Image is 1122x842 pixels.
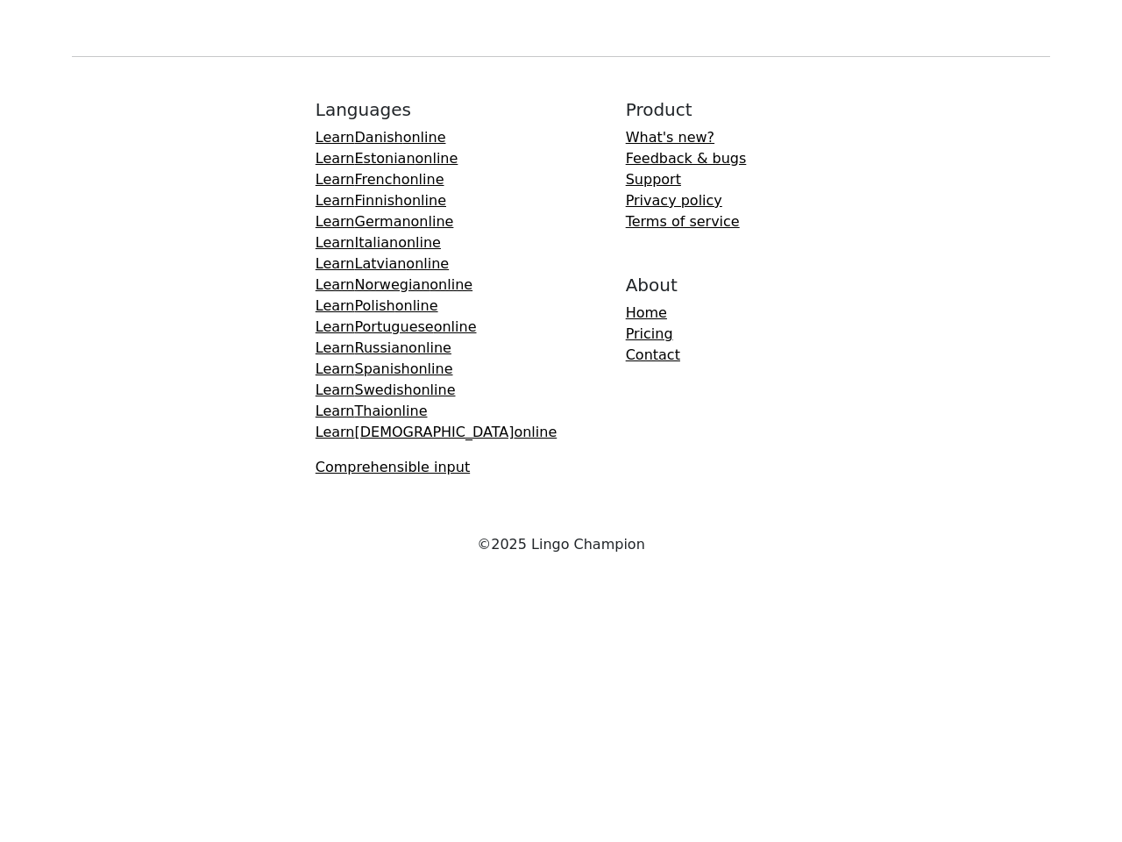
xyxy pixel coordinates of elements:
a: LearnRussianonline [316,339,451,356]
a: LearnSwedishonline [316,382,456,398]
h5: Languages [316,99,557,120]
a: Terms of service [626,213,740,230]
a: LearnLatvianonline [316,255,449,272]
a: LearnDanishonline [316,129,446,146]
a: Learn[DEMOGRAPHIC_DATA]online [316,424,557,440]
a: Privacy policy [626,192,722,209]
a: LearnNorwegianonline [316,276,472,293]
a: LearnItalianonline [316,234,441,251]
a: LearnEstonianonline [316,150,458,167]
a: LearnThaionline [316,403,428,419]
a: What's new? [626,129,714,146]
div: © 2025 Lingo Champion [61,534,1061,555]
a: Feedback & bugs [626,150,747,167]
a: Contact [626,346,680,363]
a: Support [626,171,681,188]
a: LearnPortugueseonline [316,318,477,335]
h5: Product [626,99,747,120]
a: LearnSpanishonline [316,360,453,377]
a: LearnFrenchonline [316,171,444,188]
h5: About [626,275,747,296]
a: Home [626,304,667,321]
a: LearnFinnishonline [316,192,446,209]
a: LearnPolishonline [316,297,438,314]
a: Pricing [626,325,673,342]
a: Comprehensible input [316,459,470,475]
a: LearnGermanonline [316,213,454,230]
